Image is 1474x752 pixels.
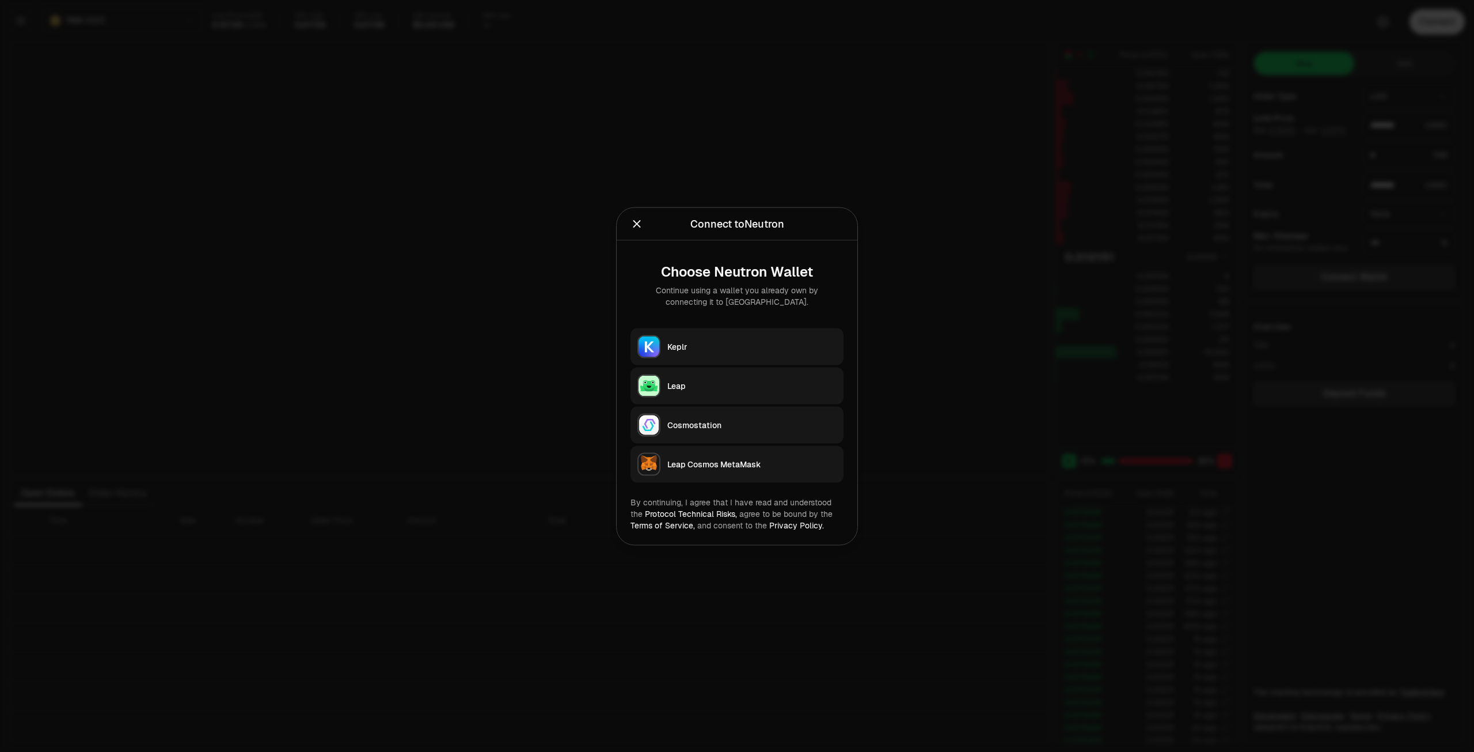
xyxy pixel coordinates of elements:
[640,284,834,307] div: Continue using a wallet you already own by connecting it to [GEOGRAPHIC_DATA].
[630,367,844,404] button: LeapLeap
[639,336,659,357] img: Keplr
[630,520,695,530] a: Terms of Service,
[639,375,659,396] img: Leap
[690,216,784,232] div: Connect to Neutron
[630,406,844,443] button: CosmostationCosmostation
[769,520,824,530] a: Privacy Policy.
[667,458,837,470] div: Leap Cosmos MetaMask
[667,419,837,430] div: Cosmostation
[630,445,844,482] button: Leap Cosmos MetaMaskLeap Cosmos MetaMask
[645,508,737,519] a: Protocol Technical Risks,
[640,263,834,279] div: Choose Neutron Wallet
[639,454,659,474] img: Leap Cosmos MetaMask
[630,496,844,531] div: By continuing, I agree that I have read and understood the agree to be bound by the and consent t...
[667,341,837,352] div: Keplr
[667,380,837,391] div: Leap
[639,414,659,435] img: Cosmostation
[630,328,844,365] button: KeplrKeplr
[630,216,643,232] button: Close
